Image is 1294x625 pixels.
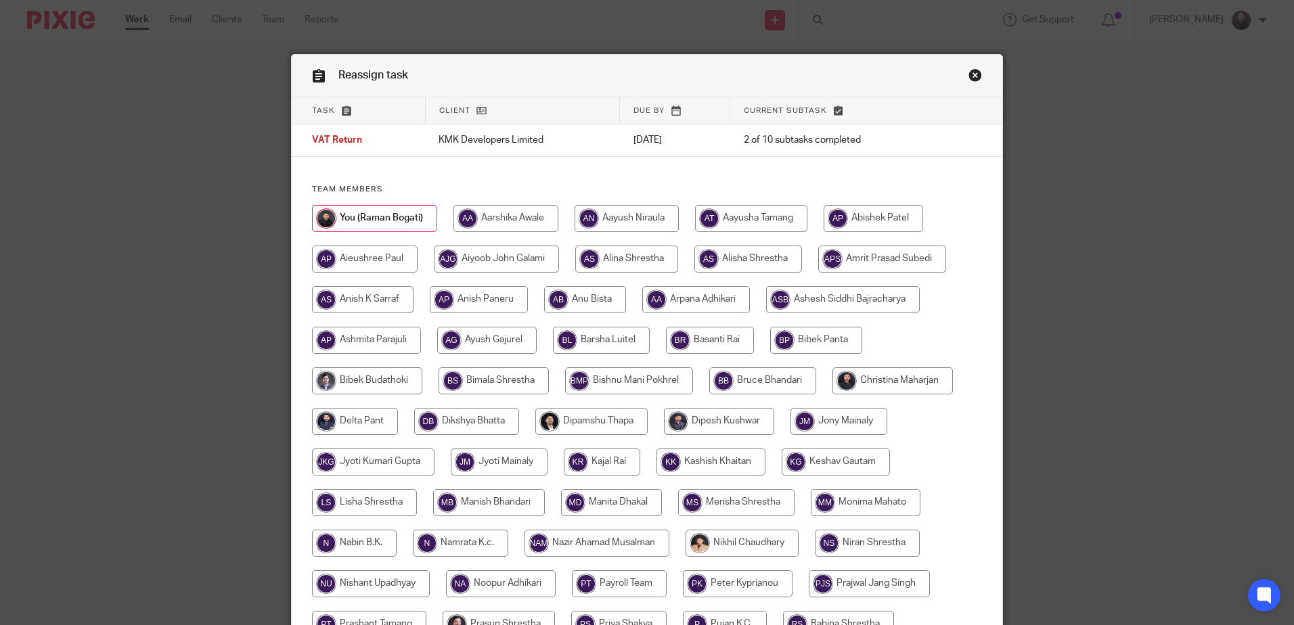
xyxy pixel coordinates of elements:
p: [DATE] [633,133,717,147]
span: Reassign task [338,70,408,80]
a: Close this dialog window [968,68,982,87]
span: VAT Return [312,136,362,145]
p: KMK Developers Limited [439,133,606,147]
span: Current subtask [744,107,827,114]
span: Client [439,107,470,114]
span: Due by [633,107,665,114]
span: Task [312,107,335,114]
td: 2 of 10 subtasks completed [730,124,943,157]
h4: Team members [312,184,982,195]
